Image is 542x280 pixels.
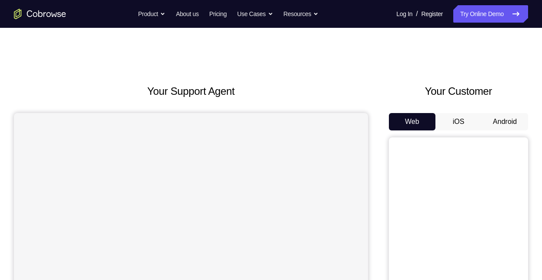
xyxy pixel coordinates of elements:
a: Register [422,5,443,23]
button: Use Cases [237,5,273,23]
button: Web [389,113,435,130]
h2: Your Customer [389,83,528,99]
a: Pricing [209,5,227,23]
span: / [416,9,418,19]
a: Try Online Demo [453,5,528,23]
h2: Your Support Agent [14,83,368,99]
a: About us [176,5,198,23]
button: Android [482,113,528,130]
button: Resources [284,5,319,23]
button: Product [138,5,166,23]
a: Log In [396,5,412,23]
a: Go to the home page [14,9,66,19]
button: iOS [435,113,482,130]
